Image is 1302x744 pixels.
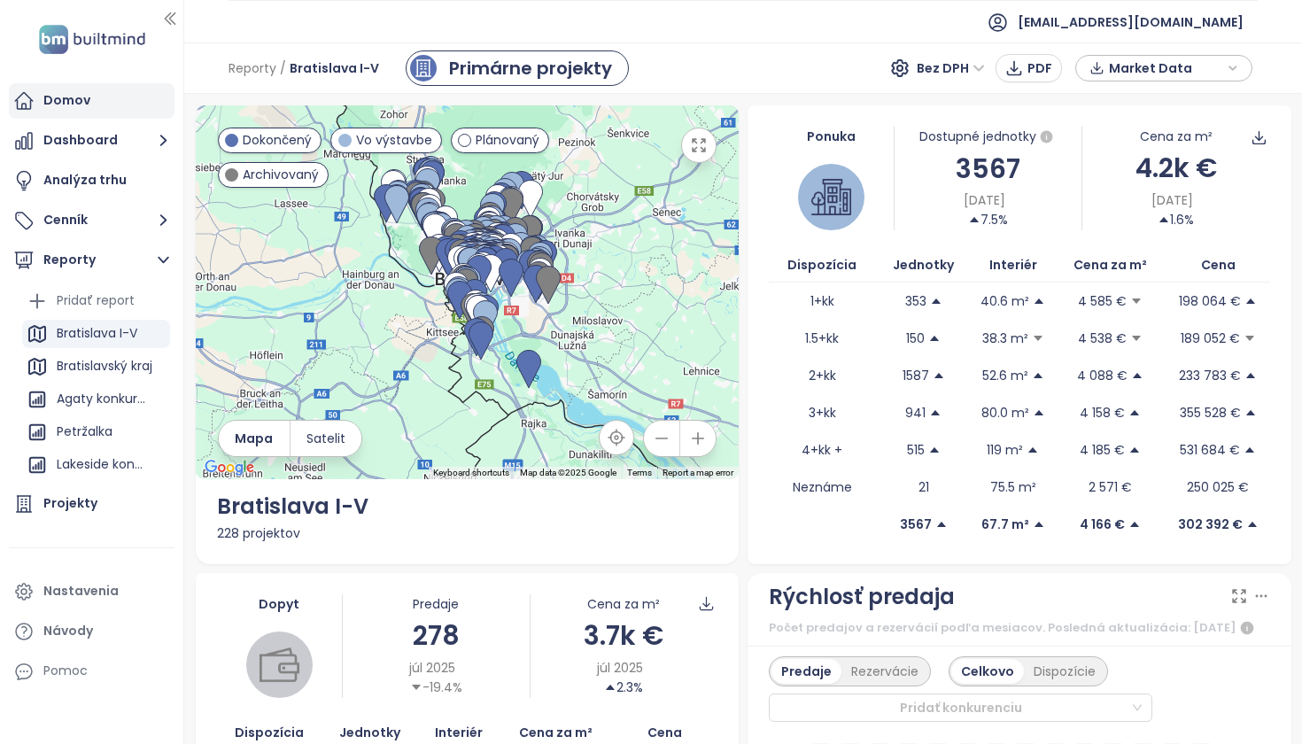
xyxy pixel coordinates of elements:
p: 4 166 € [1080,515,1125,534]
p: 2 571 € [1089,477,1132,497]
div: Agaty konkurencia [22,385,170,414]
span: caret-up [1033,518,1045,531]
p: 52.6 m² [982,366,1028,385]
p: 119 m² [987,440,1023,460]
div: Cena za m² [1140,127,1213,146]
span: júl 2025 [597,658,643,678]
div: Návody [43,620,93,642]
div: Domov [43,89,90,112]
span: caret-up [1244,407,1257,419]
span: caret-up [1032,369,1044,382]
a: Analýza trhu [9,163,174,198]
p: 250 025 € [1187,477,1249,497]
p: 515 [907,440,925,460]
td: 2+kk [769,357,875,394]
span: caret-down [1130,295,1143,307]
div: Ponuka [769,127,894,146]
span: caret-up [1128,407,1141,419]
div: Pomoc [43,660,88,682]
a: Nastavenia [9,574,174,609]
div: Bratislava I-V [22,320,170,348]
th: Jednotky [875,248,972,283]
a: primary [406,50,629,86]
span: caret-up [1033,295,1045,307]
img: wallet [260,645,299,685]
span: / [280,52,286,84]
div: Pomoc [9,654,174,689]
th: Dispozícia [769,248,875,283]
div: 1.6% [1158,210,1194,229]
p: 40.6 m² [980,291,1029,311]
span: caret-up [604,681,616,694]
p: 150 [906,329,925,348]
td: 3+kk [769,394,875,431]
span: [DATE] [1151,190,1193,210]
span: caret-up [935,518,948,531]
button: Reporty [9,243,174,278]
div: Rezervácie [841,659,928,684]
p: 3567 [900,515,932,534]
img: Google [200,456,259,479]
span: [DATE] [964,190,1005,210]
p: 4 585 € [1078,291,1127,311]
span: júl 2025 [409,658,455,678]
th: Cena [1166,248,1269,283]
span: Reporty [229,52,276,84]
a: Open this area in Google Maps (opens a new window) [200,456,259,479]
div: button [1085,55,1243,81]
button: Dashboard [9,123,174,159]
span: Plánovaný [476,130,539,150]
div: Projekty [43,492,97,515]
p: 355 528 € [1180,403,1241,422]
span: caret-up [1158,213,1170,226]
div: Pridať report [57,290,135,312]
p: 4 538 € [1078,329,1127,348]
span: caret-up [1244,295,1257,307]
div: Lakeside konkurencia [22,451,170,479]
p: 80.0 m² [981,403,1029,422]
p: 21 [918,477,929,497]
div: -19.4% [410,678,462,697]
p: 4 088 € [1077,366,1128,385]
a: Terms (opens in new tab) [627,468,652,477]
div: Petržalka [57,421,112,443]
div: 2.3% [604,678,643,697]
span: caret-down [1032,332,1044,345]
span: Bratislava I-V [290,52,379,84]
div: Nastavenia [43,580,119,602]
div: 3567 [895,148,1081,190]
div: Počet predajov a rezervácií podľa mesiacov. Posledná aktualizácia: [DATE] [769,617,1270,639]
span: Archivovaný [243,165,319,184]
div: 4.2k € [1082,147,1269,189]
span: caret-up [930,295,942,307]
button: Satelit [291,421,361,456]
div: Celkovo [951,659,1024,684]
span: Dokončený [243,130,312,150]
p: 189 052 € [1181,329,1240,348]
span: caret-up [1246,518,1259,531]
a: Domov [9,83,174,119]
span: [EMAIL_ADDRESS][DOMAIN_NAME] [1018,1,1244,43]
a: Report a map error [663,468,733,477]
div: Primárne projekty [449,55,612,81]
div: Bratislavský kraj [57,355,152,377]
p: 38.3 m² [982,329,1028,348]
p: 4 158 € [1080,403,1125,422]
p: 233 783 € [1179,366,1241,385]
span: caret-up [929,407,942,419]
span: caret-up [1027,444,1039,456]
div: Lakeside konkurencia [57,453,148,476]
p: 941 [905,403,926,422]
div: Predaje [343,594,530,614]
p: 302 392 € [1178,515,1243,534]
button: PDF [996,54,1062,82]
span: caret-up [1244,444,1256,456]
span: Mapa [235,429,273,448]
a: Projekty [9,486,174,522]
a: Návody [9,614,174,649]
p: 1587 [903,366,929,385]
button: Keyboard shortcuts [433,467,509,479]
span: caret-down [410,681,422,694]
div: Rýchlosť predaja [769,580,955,614]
